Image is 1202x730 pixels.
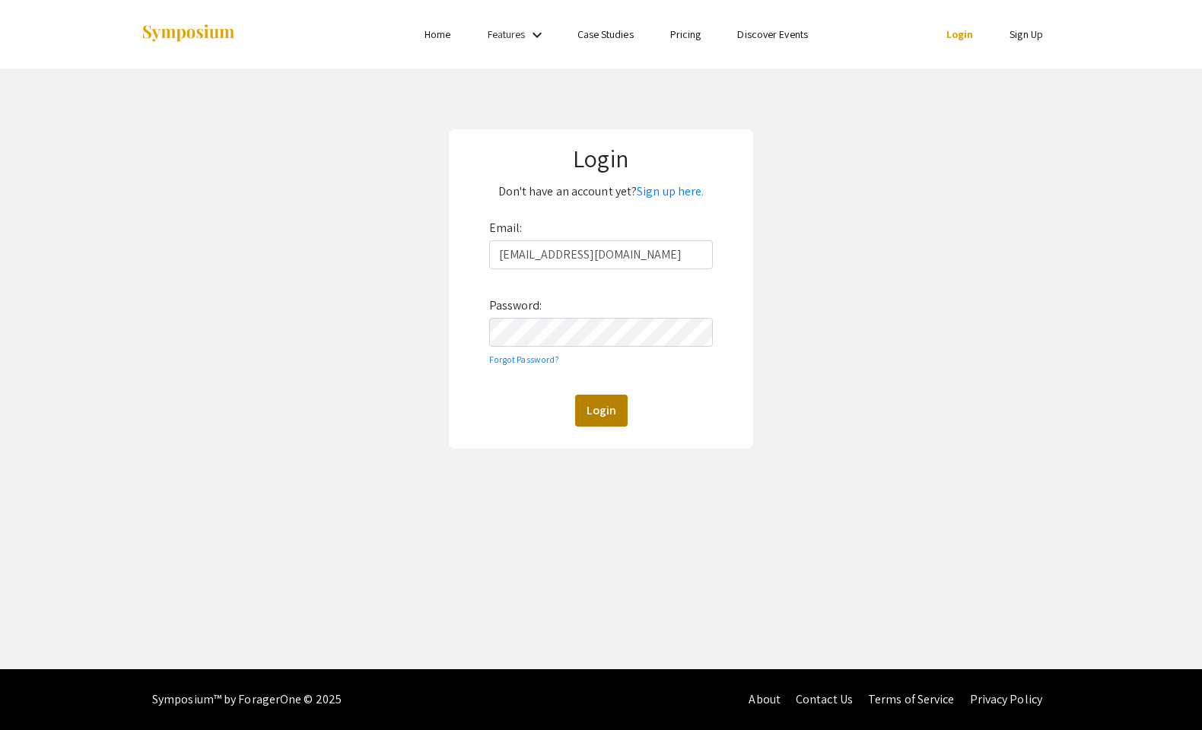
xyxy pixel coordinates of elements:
[868,691,955,707] a: Terms of Service
[489,354,560,365] a: Forgot Password?
[425,27,450,41] a: Home
[575,395,628,427] button: Login
[141,24,236,44] img: Symposium by ForagerOne
[577,27,634,41] a: Case Studies
[670,27,701,41] a: Pricing
[1010,27,1043,41] a: Sign Up
[488,27,526,41] a: Features
[737,27,808,41] a: Discover Events
[970,691,1042,707] a: Privacy Policy
[528,26,546,44] mat-icon: Expand Features list
[489,216,523,240] label: Email:
[11,662,65,719] iframe: Chat
[461,179,741,204] p: Don't have an account yet?
[796,691,853,707] a: Contact Us
[637,183,704,199] a: Sign up here.
[461,144,741,173] h1: Login
[946,27,974,41] a: Login
[152,669,342,730] div: Symposium™ by ForagerOne © 2025
[489,294,542,318] label: Password:
[749,691,781,707] a: About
